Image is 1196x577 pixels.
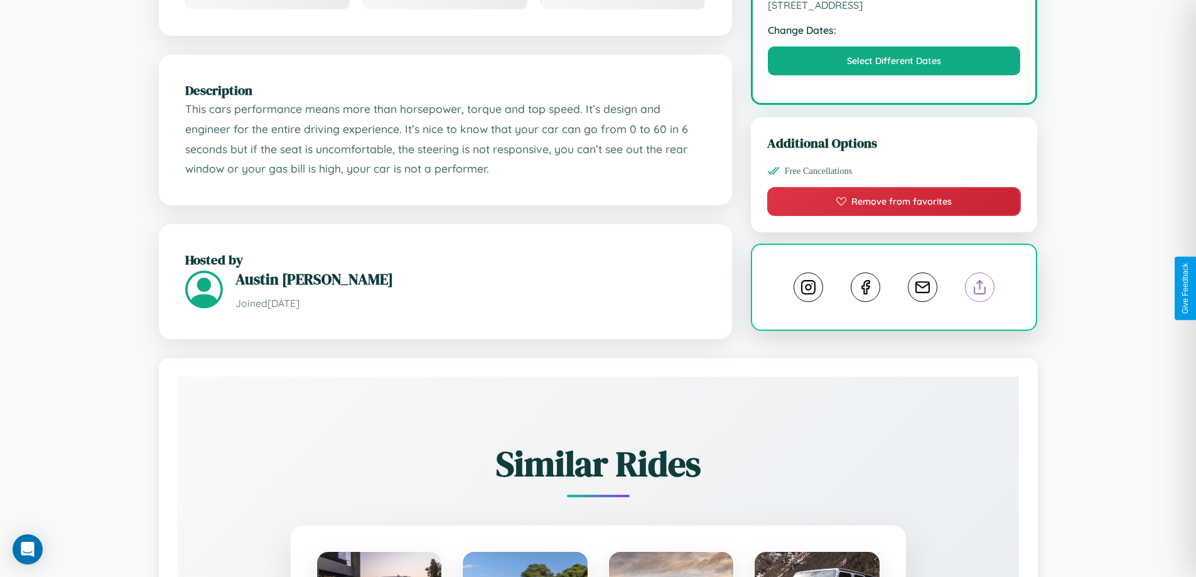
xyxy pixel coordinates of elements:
button: Remove from favorites [767,187,1021,216]
div: Open Intercom Messenger [13,534,43,564]
h3: Austin [PERSON_NAME] [235,269,706,289]
h2: Hosted by [185,251,706,269]
h2: Description [185,81,706,99]
p: This cars performance means more than horsepower, torque and top speed. It’s design and engineer ... [185,99,706,179]
strong: Change Dates: [768,24,1021,36]
button: Select Different Dates [768,46,1021,75]
span: Free Cancellations [785,166,853,176]
h3: Additional Options [767,134,1021,152]
p: Joined [DATE] [235,294,706,313]
h2: Similar Rides [222,439,975,488]
div: Give Feedback [1181,263,1190,314]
